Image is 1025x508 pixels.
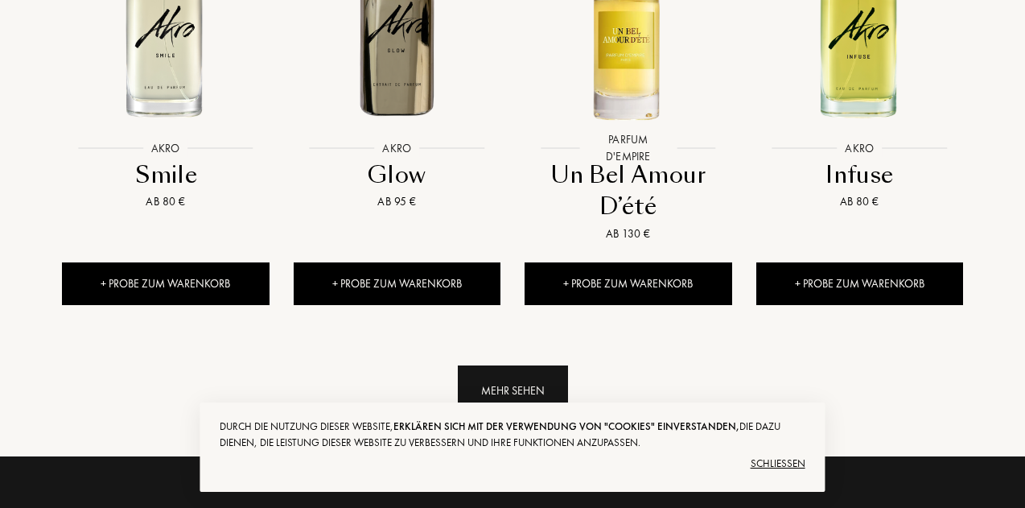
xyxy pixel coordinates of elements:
[68,159,263,191] div: Smile
[458,366,568,416] div: Mehr sehen
[525,262,732,305] div: + Probe zum Warenkorb
[68,193,263,210] div: Ab 80 €
[220,451,805,477] div: Schließen
[300,159,495,191] div: Glow
[300,193,495,210] div: Ab 95 €
[62,262,270,305] div: + Probe zum Warenkorb
[763,193,957,210] div: Ab 80 €
[294,262,501,305] div: + Probe zum Warenkorb
[531,159,726,223] div: Un Bel Amour D’été
[393,419,739,433] span: erklären sich mit der Verwendung von "Cookies" einverstanden,
[763,159,957,191] div: Infuse
[756,262,964,305] div: + Probe zum Warenkorb
[531,225,726,242] div: Ab 130 €
[220,419,805,451] div: Durch die Nutzung dieser Website, die dazu dienen, die Leistung dieser Website zu verbessern und ...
